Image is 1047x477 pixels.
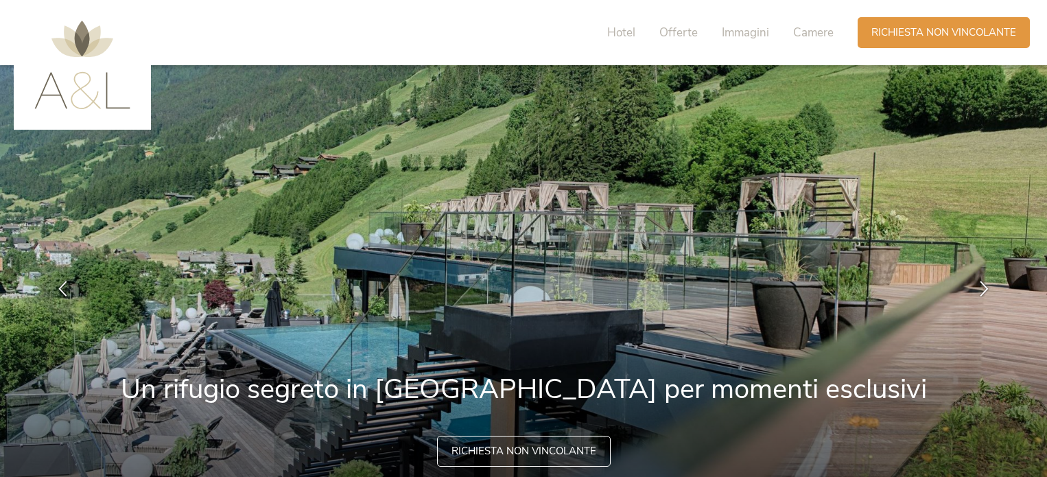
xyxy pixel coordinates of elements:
[34,21,130,109] img: AMONTI & LUNARIS Wellnessresort
[793,25,834,40] span: Camere
[659,25,698,40] span: Offerte
[451,444,596,458] span: Richiesta non vincolante
[871,25,1016,40] span: Richiesta non vincolante
[722,25,769,40] span: Immagini
[607,25,635,40] span: Hotel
